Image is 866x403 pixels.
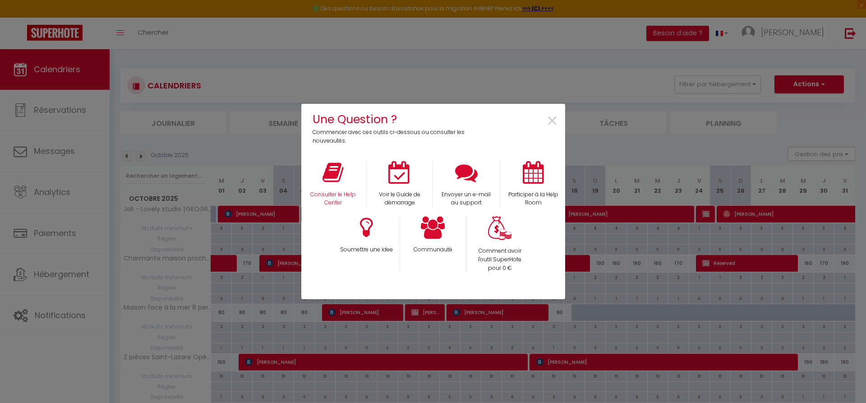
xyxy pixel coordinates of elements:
[546,111,558,131] button: Close
[406,246,460,254] p: Communauté
[306,190,361,208] p: Consulter le Help Center
[373,190,427,208] p: Voir le Guide de démarrage
[339,246,394,254] p: Soumettre une idee
[473,247,527,273] p: Comment avoir l'outil SuperHote pour 0 €
[313,128,471,145] p: Commencer avec ces outils ci-dessous ou consulter les nouveautés.
[506,190,561,208] p: Participer à la Help Room
[546,107,558,135] span: ×
[313,111,471,128] h4: Une Question ?
[439,190,494,208] p: Envoyer un e-mail au support
[488,216,511,240] img: Money bag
